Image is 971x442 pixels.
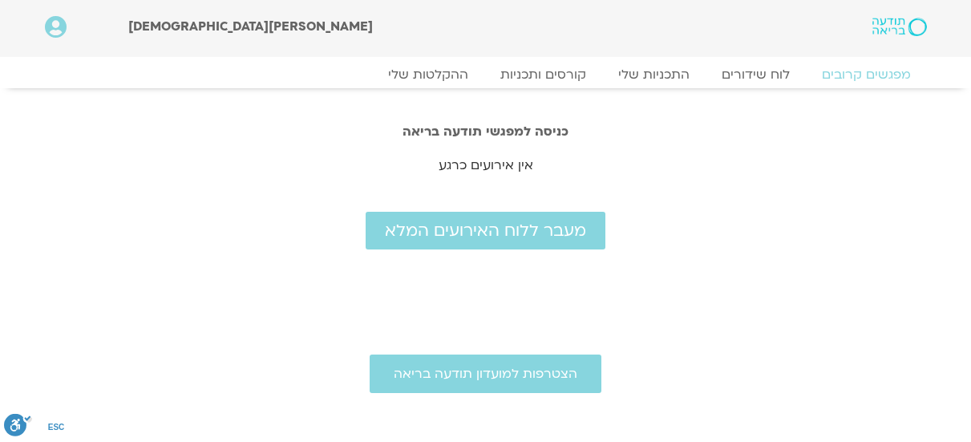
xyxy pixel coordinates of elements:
[29,124,943,139] h2: כניסה למפגשי תודעה בריאה
[45,67,927,83] nav: Menu
[385,221,586,240] span: מעבר ללוח האירועים המלא
[806,67,927,83] a: מפגשים קרובים
[706,67,806,83] a: לוח שידורים
[372,67,484,83] a: ההקלטות שלי
[128,18,373,35] span: [PERSON_NAME][DEMOGRAPHIC_DATA]
[602,67,706,83] a: התכניות שלי
[394,367,577,381] span: הצטרפות למועדון תודעה בריאה
[366,212,605,249] a: מעבר ללוח האירועים המלא
[29,155,943,176] p: אין אירועים כרגע
[484,67,602,83] a: קורסים ותכניות
[370,355,601,393] a: הצטרפות למועדון תודעה בריאה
